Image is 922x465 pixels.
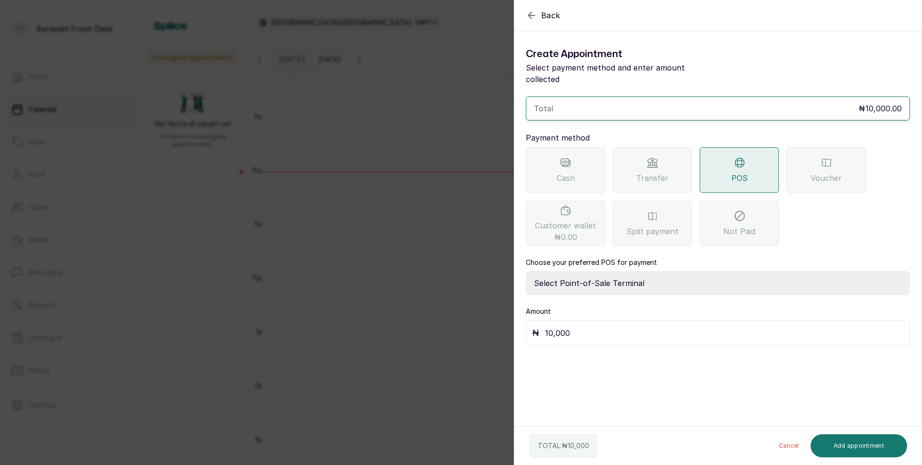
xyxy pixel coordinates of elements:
input: 20,000 [545,326,904,340]
button: Add appointment [811,434,908,457]
p: TOTAL: ₦ [538,441,589,451]
span: 10,000 [568,441,589,450]
button: Back [526,10,560,21]
span: ₦0.00 [554,231,577,243]
p: ₦10,000.00 [859,103,902,114]
p: Select payment method and enter amount collected [526,62,718,85]
h1: Create Appointment [526,47,718,62]
span: Voucher [811,172,842,184]
span: Customer wallet [535,220,596,243]
p: ₦ [532,326,539,340]
label: Amount [526,307,551,316]
p: Total [534,103,553,114]
span: Cash [557,172,575,184]
label: Choose your preferred POS for payment [526,258,657,267]
span: Split payment [627,226,679,237]
span: POS [731,172,748,184]
p: Payment method [526,132,910,143]
span: Not Paid [723,226,755,237]
span: Back [541,10,560,21]
button: Cancel [771,434,807,457]
span: Transfer [636,172,668,184]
